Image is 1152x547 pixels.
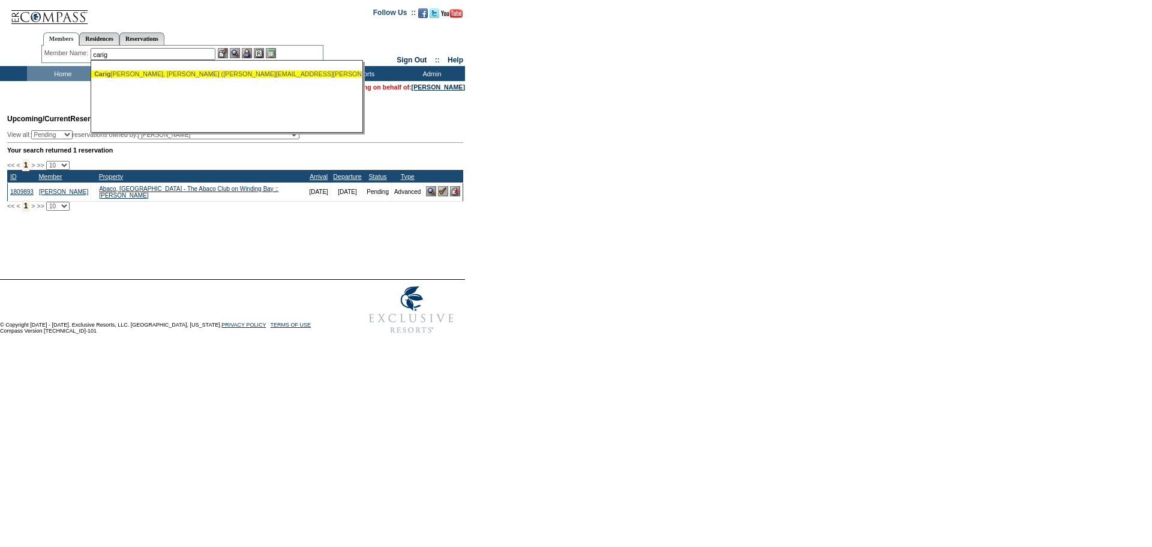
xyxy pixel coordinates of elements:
img: Cancel Reservation [450,186,460,196]
img: Follow us on Twitter [430,8,439,18]
a: Subscribe to our YouTube Channel [441,12,463,19]
a: Sign Out [397,56,427,64]
td: Pending [364,183,392,201]
td: Follow Us :: [373,7,416,22]
span: 1 [22,200,30,212]
span: < [16,162,20,169]
img: Exclusive Resorts [358,280,465,340]
span: You are acting on behalf of: [328,83,465,91]
a: Help [448,56,463,64]
span: > [31,202,35,210]
img: Impersonate [242,48,252,58]
img: View [230,48,240,58]
a: ID [10,173,17,180]
td: Home [27,66,96,81]
a: Property [99,173,123,180]
span: Reservations [7,115,116,123]
span: > [31,162,35,169]
a: 1809893 [10,189,34,195]
span: >> [37,162,44,169]
a: Members [43,32,80,46]
a: Status [368,173,386,180]
img: Reservations [254,48,264,58]
div: [PERSON_NAME], [PERSON_NAME] ([PERSON_NAME][EMAIL_ADDRESS][PERSON_NAME][DOMAIN_NAME]) [94,70,358,77]
img: Confirm Reservation [438,186,448,196]
div: Member Name: [44,48,91,58]
a: Follow us on Twitter [430,12,439,19]
a: Type [401,173,415,180]
td: [DATE] [307,183,331,201]
a: TERMS OF USE [271,322,311,328]
div: View all: reservations owned by: [7,130,305,139]
img: Subscribe to our YouTube Channel [441,9,463,18]
span: << [7,162,14,169]
td: [DATE] [331,183,364,201]
span: Upcoming/Current [7,115,70,123]
span: < [16,202,20,210]
div: Your search returned 1 reservation [7,147,463,154]
a: Member [38,173,62,180]
img: b_edit.gif [218,48,228,58]
span: << [7,202,14,210]
td: Advanced [391,183,423,201]
img: b_calculator.gif [266,48,276,58]
span: 1 [22,159,30,171]
td: Admin [396,66,465,81]
a: Abaco, [GEOGRAPHIC_DATA] - The Abaco Club on Winding Bay :: [PERSON_NAME] [99,186,278,199]
span: :: [435,56,440,64]
a: [PERSON_NAME] [39,189,88,195]
img: View Reservation [426,186,436,196]
img: Become our fan on Facebook [418,8,428,18]
a: Arrival [310,173,328,180]
span: Carig [94,70,110,77]
a: PRIVACY POLICY [221,322,266,328]
span: >> [37,202,44,210]
a: Departure [333,173,361,180]
a: Residences [79,32,119,45]
a: [PERSON_NAME] [412,83,465,91]
a: Become our fan on Facebook [418,12,428,19]
a: Reservations [119,32,164,45]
